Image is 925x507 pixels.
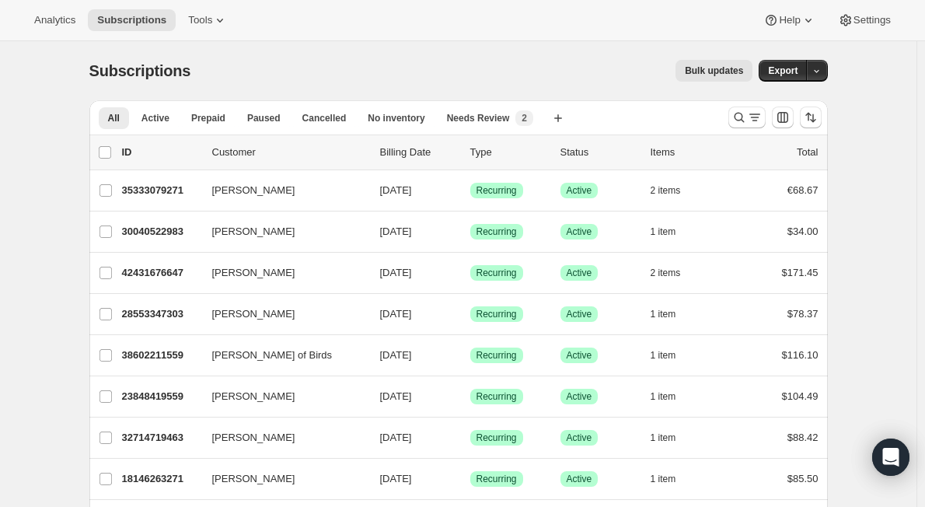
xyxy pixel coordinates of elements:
div: Items [651,145,728,160]
span: Help [779,14,800,26]
span: [PERSON_NAME] [212,389,295,404]
span: Active [141,112,169,124]
span: No inventory [368,112,424,124]
button: Sort the results [800,107,822,128]
span: [DATE] [380,432,412,443]
div: 32714719463[PERSON_NAME][DATE]SuccessRecurringSuccessActive1 item$88.42 [122,427,819,449]
span: [PERSON_NAME] [212,471,295,487]
button: [PERSON_NAME] [203,425,358,450]
div: 28553347303[PERSON_NAME][DATE]SuccessRecurringSuccessActive1 item$78.37 [122,303,819,325]
span: Paused [247,112,281,124]
span: [DATE] [380,184,412,196]
span: [PERSON_NAME] [212,265,295,281]
span: Cancelled [302,112,347,124]
button: [PERSON_NAME] [203,302,358,327]
button: 1 item [651,386,693,407]
span: 2 items [651,184,681,197]
span: [PERSON_NAME] [212,183,295,198]
span: Recurring [476,226,517,238]
span: Active [567,390,592,403]
span: Active [567,473,592,485]
button: [PERSON_NAME] [203,178,358,203]
div: 30040522983[PERSON_NAME][DATE]SuccessRecurringSuccessActive1 item$34.00 [122,221,819,243]
span: [DATE] [380,473,412,484]
span: 1 item [651,390,676,403]
button: 1 item [651,221,693,243]
span: Active [567,308,592,320]
span: [DATE] [380,308,412,320]
span: Needs Review [447,112,510,124]
button: Customize table column order and visibility [772,107,794,128]
span: Active [567,226,592,238]
p: Status [560,145,638,160]
p: 23848419559 [122,389,200,404]
button: 1 item [651,427,693,449]
span: [DATE] [380,226,412,237]
div: 38602211559[PERSON_NAME] of Birds[DATE]SuccessRecurringSuccessActive1 item$116.10 [122,344,819,366]
p: 42431676647 [122,265,200,281]
button: Export [759,60,807,82]
span: [PERSON_NAME] [212,306,295,322]
span: [PERSON_NAME] [212,430,295,446]
p: 28553347303 [122,306,200,322]
span: $104.49 [782,390,819,402]
div: 23848419559[PERSON_NAME][DATE]SuccessRecurringSuccessActive1 item$104.49 [122,386,819,407]
span: [PERSON_NAME] [212,224,295,240]
button: Create new view [546,107,571,129]
span: Prepaid [191,112,225,124]
button: 1 item [651,303,693,325]
button: [PERSON_NAME] of Birds [203,343,358,368]
span: Analytics [34,14,75,26]
span: Subscriptions [97,14,166,26]
p: 18146263271 [122,471,200,487]
div: 42431676647[PERSON_NAME][DATE]SuccessRecurringSuccessActive2 items$171.45 [122,262,819,284]
span: Active [567,432,592,444]
span: $116.10 [782,349,819,361]
div: 18146263271[PERSON_NAME][DATE]SuccessRecurringSuccessActive1 item$85.50 [122,468,819,490]
span: Recurring [476,473,517,485]
span: 1 item [651,226,676,238]
span: Recurring [476,267,517,279]
button: Subscriptions [88,9,176,31]
span: Recurring [476,349,517,362]
span: Subscriptions [89,62,191,79]
div: IDCustomerBilling DateTypeStatusItemsTotal [122,145,819,160]
span: [DATE] [380,267,412,278]
span: Settings [853,14,891,26]
div: Type [470,145,548,160]
button: 2 items [651,262,698,284]
button: Settings [829,9,900,31]
p: 35333079271 [122,183,200,198]
span: €68.67 [787,184,819,196]
p: Billing Date [380,145,458,160]
span: Recurring [476,308,517,320]
button: Analytics [25,9,85,31]
span: Bulk updates [685,65,743,77]
span: 1 item [651,432,676,444]
button: Tools [179,9,237,31]
button: [PERSON_NAME] [203,260,358,285]
p: 38602211559 [122,348,200,363]
span: Recurring [476,184,517,197]
span: All [108,112,120,124]
span: 1 item [651,308,676,320]
button: 1 item [651,344,693,366]
button: 1 item [651,468,693,490]
button: [PERSON_NAME] [203,467,358,491]
span: [DATE] [380,349,412,361]
span: 2 items [651,267,681,279]
span: $85.50 [787,473,819,484]
div: 35333079271[PERSON_NAME][DATE]SuccessRecurringSuccessActive2 items€68.67 [122,180,819,201]
p: 30040522983 [122,224,200,240]
span: $88.42 [787,432,819,443]
p: 32714719463 [122,430,200,446]
span: [DATE] [380,390,412,402]
p: Customer [212,145,368,160]
button: Search and filter results [728,107,766,128]
span: $171.45 [782,267,819,278]
span: $34.00 [787,226,819,237]
button: [PERSON_NAME] [203,219,358,244]
span: Tools [188,14,212,26]
span: 1 item [651,473,676,485]
span: 1 item [651,349,676,362]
